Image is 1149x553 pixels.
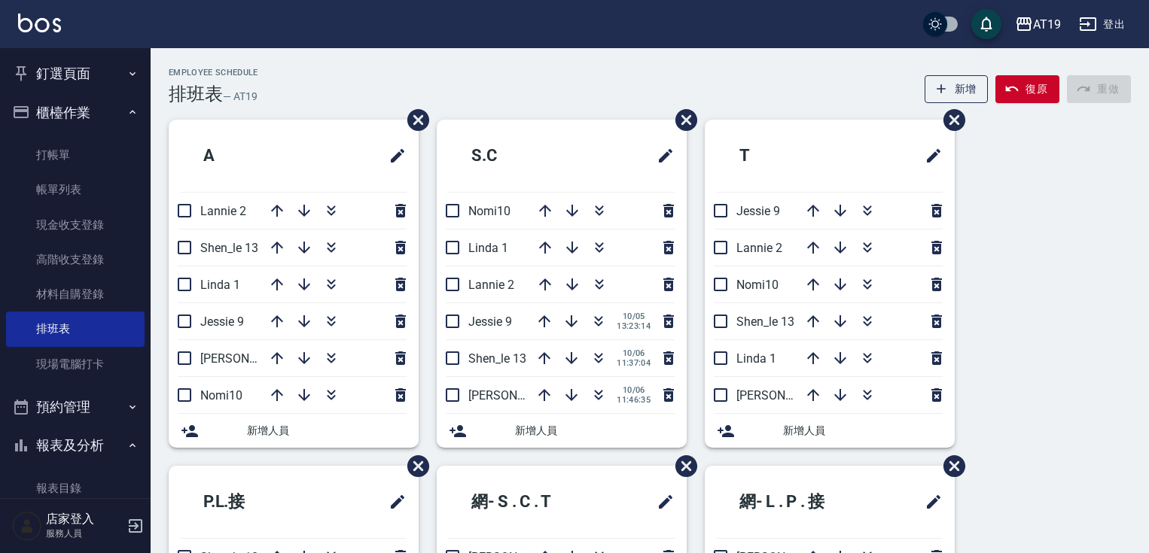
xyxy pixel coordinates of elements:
span: 修改班表的標題 [648,138,675,174]
span: 刪除班表 [396,98,431,142]
a: 報表目錄 [6,471,145,506]
span: Jessie 9 [200,314,244,329]
a: 現金收支登錄 [6,208,145,242]
span: Shen_le 13 [200,241,258,255]
span: Lannie 2 [468,278,514,292]
span: 10/06 [617,348,651,358]
button: 預約管理 [6,387,145,427]
span: Linda 1 [200,278,240,292]
div: AT19 [1033,15,1061,34]
button: 登出 [1073,11,1131,38]
span: 修改班表的標題 [916,138,943,174]
span: 11:46:35 [617,395,651,405]
span: Linda 1 [468,241,508,255]
span: 13:23:14 [617,321,651,331]
h2: Employee Schedule [169,68,258,77]
span: 修改班表的標題 [379,484,407,520]
div: 新增人員 [169,414,419,448]
h2: 網- S . C . T [449,475,611,529]
button: 櫃檯作業 [6,93,145,132]
a: 打帳單 [6,138,145,172]
span: [PERSON_NAME] 6 [200,351,300,366]
span: Linda 1 [736,351,776,366]
span: 刪除班表 [396,444,431,488]
span: Nomi10 [736,278,779,292]
span: 修改班表的標題 [916,484,943,520]
span: 刪除班表 [932,98,968,142]
span: 10/05 [617,311,651,321]
span: Nomi10 [200,388,242,403]
span: Shen_le 13 [736,314,794,329]
span: Nomi10 [468,204,510,218]
div: 新增人員 [437,414,687,448]
span: Lannie 2 [200,204,246,218]
h2: 網- L . P . 接 [717,475,882,529]
span: Jessie 9 [736,204,780,218]
span: [PERSON_NAME] 6 [468,388,568,403]
img: Person [12,511,42,541]
div: 新增人員 [705,414,955,448]
h2: A [181,129,308,183]
span: 修改班表的標題 [379,138,407,174]
span: 刪除班表 [664,444,699,488]
button: 釘選頁面 [6,54,145,93]
h2: P.L.接 [181,475,323,529]
span: 刪除班表 [664,98,699,142]
span: 10/06 [617,385,651,395]
h5: 店家登入 [46,512,123,527]
button: 新增 [925,75,989,103]
span: Lannie 2 [736,241,782,255]
a: 高階收支登錄 [6,242,145,277]
a: 帳單列表 [6,172,145,207]
span: 新增人員 [247,423,407,439]
a: 材料自購登錄 [6,277,145,311]
span: 修改班表的標題 [648,484,675,520]
button: 復原 [995,75,1059,103]
span: 11:37:04 [617,358,651,368]
span: Shen_le 13 [468,351,526,366]
button: AT19 [1009,9,1067,40]
img: Logo [18,14,61,32]
a: 現場電腦打卡 [6,347,145,381]
h2: S.C [449,129,584,183]
a: 排班表 [6,311,145,346]
span: [PERSON_NAME] 6 [736,388,837,403]
span: Jessie 9 [468,314,512,329]
h3: 排班表 [169,84,223,105]
h2: T [717,129,844,183]
h6: — AT19 [223,89,258,105]
button: 報表及分析 [6,426,145,465]
span: 刪除班表 [932,444,968,488]
span: 新增人員 [783,423,943,439]
p: 服務人員 [46,527,123,540]
span: 新增人員 [515,423,675,439]
button: save [971,9,1001,39]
